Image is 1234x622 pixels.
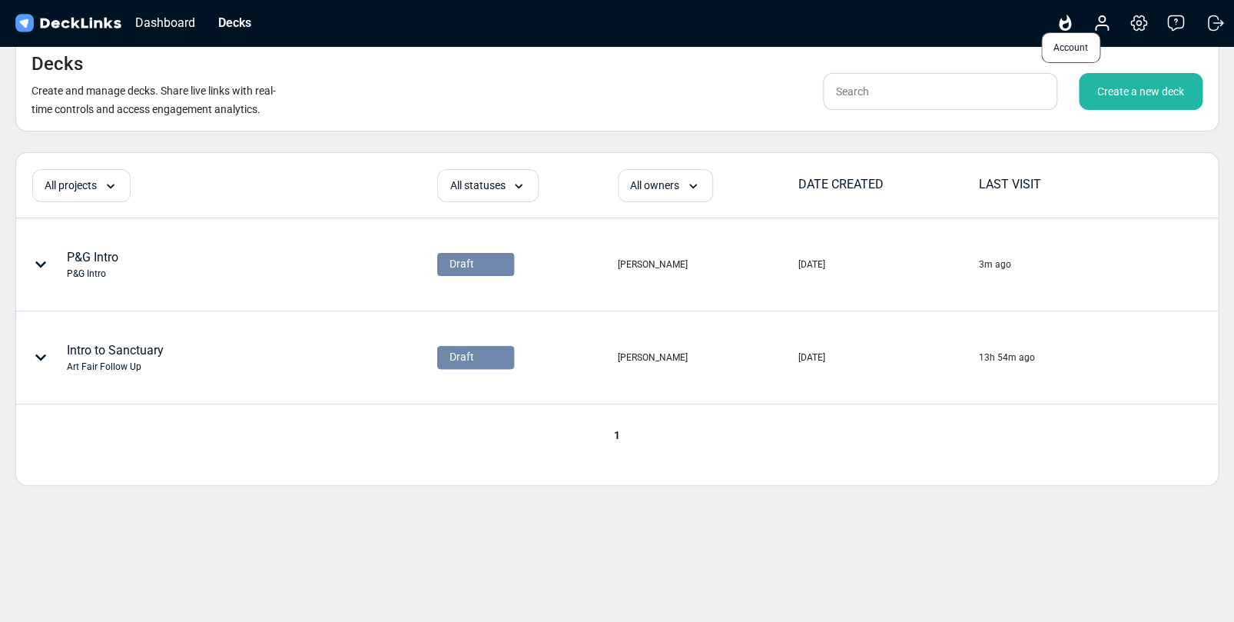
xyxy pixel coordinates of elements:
div: [DATE] [798,258,825,271]
div: All statuses [437,169,539,202]
div: LAST VISIT [978,175,1157,194]
input: Search [823,73,1057,110]
div: Dashboard [128,13,203,32]
h4: Decks [32,53,83,75]
div: All owners [618,169,713,202]
div: Create a new deck [1079,73,1202,110]
div: 3m ago [978,258,1010,271]
span: Account [1041,32,1100,63]
div: Intro to Sanctuary [67,341,164,374]
img: DeckLinks [12,12,124,35]
div: Decks [211,13,259,32]
div: [PERSON_NAME] [618,258,688,271]
div: DATE CREATED [798,175,977,194]
div: [DATE] [798,351,825,364]
div: 13h 54m ago [978,351,1034,364]
small: Create and manage decks. Share live links with real-time controls and access engagement analytics. [32,85,276,115]
div: [PERSON_NAME] [618,351,688,364]
span: 1 [606,429,628,441]
span: Draft [449,349,473,365]
div: All projects [32,169,131,202]
div: P&G Intro [67,248,118,281]
span: Draft [449,256,473,272]
div: Art Fair Follow Up [67,360,164,374]
div: P&G Intro [67,267,118,281]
